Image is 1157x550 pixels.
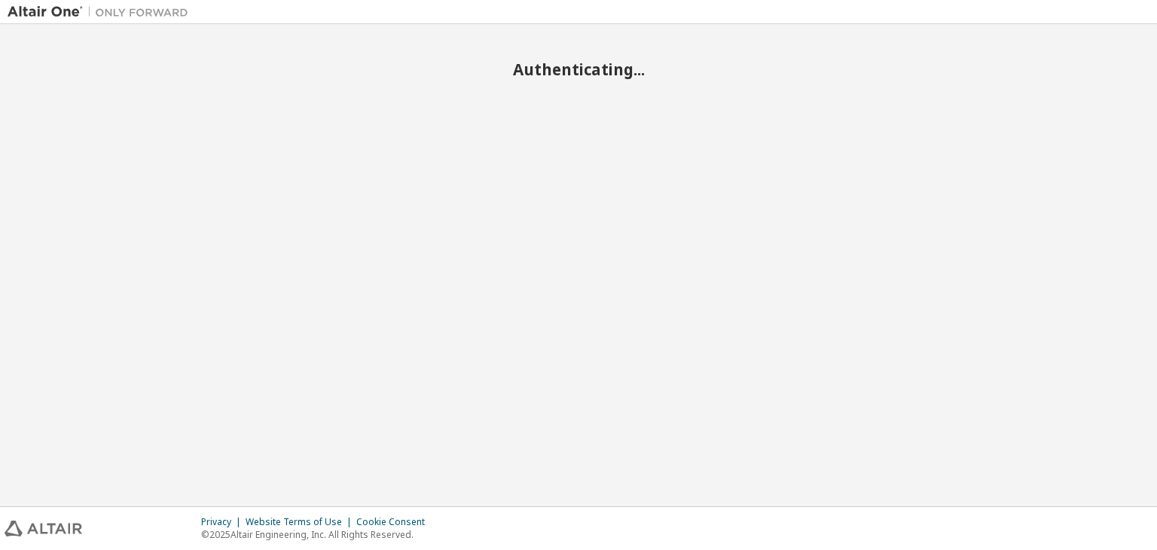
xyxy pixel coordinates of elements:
div: Privacy [201,516,246,528]
p: © 2025 Altair Engineering, Inc. All Rights Reserved. [201,528,434,541]
img: Altair One [8,5,196,20]
div: Cookie Consent [356,516,434,528]
div: Website Terms of Use [246,516,356,528]
h2: Authenticating... [8,60,1149,79]
img: altair_logo.svg [5,521,82,536]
